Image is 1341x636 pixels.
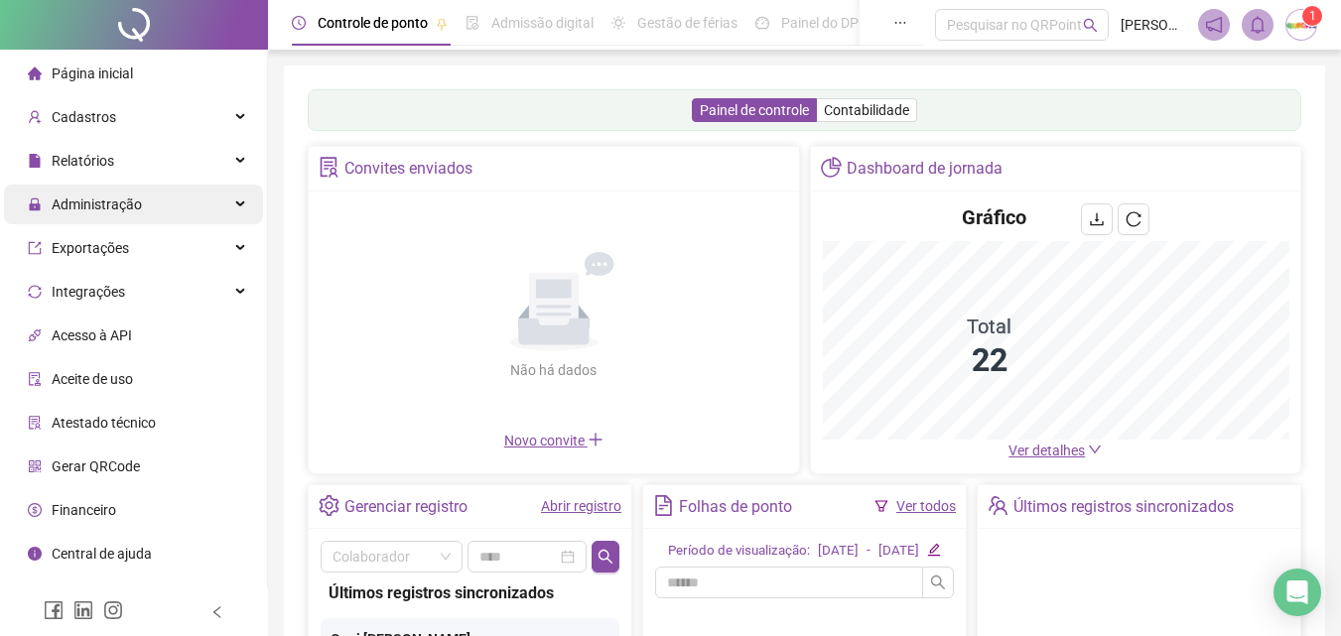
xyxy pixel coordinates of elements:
[28,197,42,211] span: lock
[44,600,64,620] span: facebook
[491,15,594,31] span: Admissão digital
[781,15,859,31] span: Painel do DP
[52,196,142,212] span: Administração
[52,415,156,431] span: Atestado técnico
[28,66,42,80] span: home
[818,541,859,562] div: [DATE]
[1089,211,1105,227] span: download
[52,458,140,474] span: Gerar QRCode
[1286,10,1316,40] img: 53528
[28,154,42,168] span: file
[319,157,339,178] span: solution
[1083,18,1098,33] span: search
[847,152,1003,186] div: Dashboard de jornada
[896,498,956,514] a: Ver todos
[1309,9,1316,23] span: 1
[463,359,645,381] div: Não há dados
[292,16,306,30] span: clock-circle
[319,495,339,516] span: setting
[668,541,810,562] div: Período de visualização:
[52,153,114,169] span: Relatórios
[210,605,224,619] span: left
[28,241,42,255] span: export
[927,543,940,556] span: edit
[893,16,907,30] span: ellipsis
[52,65,133,81] span: Página inicial
[1121,14,1186,36] span: [PERSON_NAME]
[988,495,1008,516] span: team
[52,109,116,125] span: Cadastros
[874,499,888,513] span: filter
[1008,443,1085,458] span: Ver detalhes
[344,490,468,524] div: Gerenciar registro
[344,152,472,186] div: Convites enviados
[637,15,738,31] span: Gestão de férias
[28,503,42,517] span: dollar
[930,574,946,590] span: search
[52,502,116,518] span: Financeiro
[318,15,428,31] span: Controle de ponto
[436,18,448,30] span: pushpin
[28,547,42,561] span: info-circle
[1274,569,1321,616] div: Open Intercom Messenger
[103,600,123,620] span: instagram
[878,541,919,562] div: [DATE]
[52,284,125,300] span: Integrações
[28,285,42,299] span: sync
[1013,490,1234,524] div: Últimos registros sincronizados
[821,157,842,178] span: pie-chart
[700,102,809,118] span: Painel de controle
[329,580,611,605] div: Últimos registros sincronizados
[1008,443,1102,458] a: Ver detalhes down
[28,110,42,124] span: user-add
[28,416,42,430] span: solution
[52,371,133,387] span: Aceite de uso
[867,541,871,562] div: -
[28,459,42,473] span: qrcode
[52,327,132,343] span: Acesso à API
[598,549,613,565] span: search
[466,16,479,30] span: file-done
[504,433,603,448] span: Novo convite
[653,495,674,516] span: file-text
[1302,6,1322,26] sup: Atualize o seu contato no menu Meus Dados
[1205,16,1223,34] span: notification
[1126,211,1141,227] span: reload
[679,490,792,524] div: Folhas de ponto
[52,546,152,562] span: Central de ajuda
[611,16,625,30] span: sun
[588,432,603,447] span: plus
[52,240,129,256] span: Exportações
[73,600,93,620] span: linkedin
[28,372,42,386] span: audit
[755,16,769,30] span: dashboard
[962,203,1026,231] h4: Gráfico
[1249,16,1267,34] span: bell
[541,498,621,514] a: Abrir registro
[28,328,42,342] span: api
[1088,443,1102,456] span: down
[824,102,909,118] span: Contabilidade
